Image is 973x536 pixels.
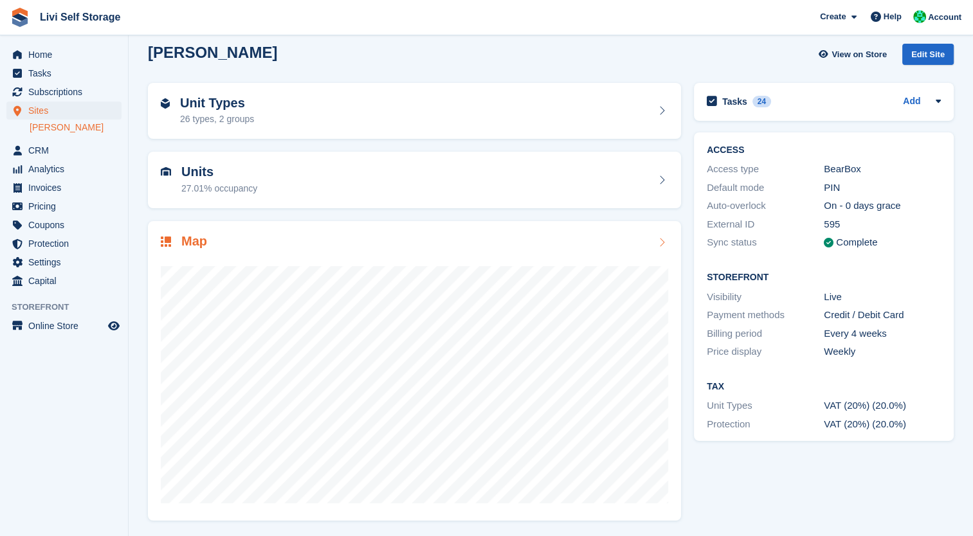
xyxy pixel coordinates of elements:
span: Coupons [28,216,105,234]
h2: Tasks [722,96,747,107]
div: Every 4 weeks [824,326,941,341]
a: menu [6,179,122,197]
span: Protection [28,235,105,253]
img: stora-icon-8386f47178a22dfd0bd8f6a31ec36ba5ce8667c1dd55bd0f319d3a0aa187defe.svg [10,8,30,27]
span: Sites [28,102,105,120]
a: menu [6,83,122,101]
div: Visibility [707,290,824,305]
a: menu [6,216,122,234]
span: Analytics [28,160,105,178]
span: Invoices [28,179,105,197]
div: Default mode [707,181,824,195]
div: 24 [752,96,771,107]
img: Joe Robertson [913,10,926,23]
a: menu [6,197,122,215]
h2: Tax [707,382,941,392]
span: Home [28,46,105,64]
span: Account [928,11,961,24]
a: Add [903,94,920,109]
div: Complete [836,235,877,250]
a: menu [6,272,122,290]
div: VAT (20%) (20.0%) [824,417,941,432]
div: 26 types, 2 groups [180,112,254,126]
span: View on Store [832,48,887,61]
img: unit-icn-7be61d7bf1b0ce9d3e12c5938cc71ed9869f7b940bace4675aadf7bd6d80202e.svg [161,167,171,176]
div: Credit / Debit Card [824,308,941,323]
h2: [PERSON_NAME] [148,44,277,61]
div: PIN [824,181,941,195]
span: Capital [28,272,105,290]
div: Payment methods [707,308,824,323]
div: BearBox [824,162,941,177]
h2: Map [181,234,207,249]
div: On - 0 days grace [824,199,941,213]
span: Tasks [28,64,105,82]
a: menu [6,102,122,120]
div: 595 [824,217,941,232]
a: menu [6,64,122,82]
a: menu [6,235,122,253]
span: Subscriptions [28,83,105,101]
div: Sync status [707,235,824,250]
a: menu [6,141,122,159]
a: Livi Self Storage [35,6,125,28]
a: View on Store [817,44,892,65]
span: Help [884,10,902,23]
span: Storefront [12,301,128,314]
a: menu [6,46,122,64]
div: Access type [707,162,824,177]
span: Online Store [28,317,105,335]
span: Create [820,10,846,23]
a: menu [6,160,122,178]
div: VAT (20%) (20.0%) [824,398,941,413]
a: Edit Site [902,44,954,70]
a: Preview store [106,318,122,334]
span: Pricing [28,197,105,215]
div: Weekly [824,344,941,359]
div: Price display [707,344,824,359]
div: Billing period [707,326,824,341]
div: Protection [707,417,824,432]
a: menu [6,317,122,335]
div: Auto-overlock [707,199,824,213]
span: CRM [28,141,105,159]
h2: Unit Types [180,96,254,111]
a: menu [6,253,122,271]
h2: Storefront [707,272,941,283]
div: Edit Site [902,44,954,65]
a: [PERSON_NAME] [30,121,122,134]
h2: ACCESS [707,145,941,156]
a: Unit Types 26 types, 2 groups [148,83,681,139]
div: Live [824,290,941,305]
img: map-icn-33ee37083ee616e46c38cad1a60f524a97daa1e2b2c8c0bc3eb3415660979fc1.svg [161,237,171,247]
h2: Units [181,165,257,179]
div: 27.01% occupancy [181,182,257,195]
img: unit-type-icn-2b2737a686de81e16bb02015468b77c625bbabd49415b5ef34ead5e3b44a266d.svg [161,98,170,109]
a: Units 27.01% occupancy [148,152,681,208]
span: Settings [28,253,105,271]
div: External ID [707,217,824,232]
a: Map [148,221,681,521]
div: Unit Types [707,398,824,413]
